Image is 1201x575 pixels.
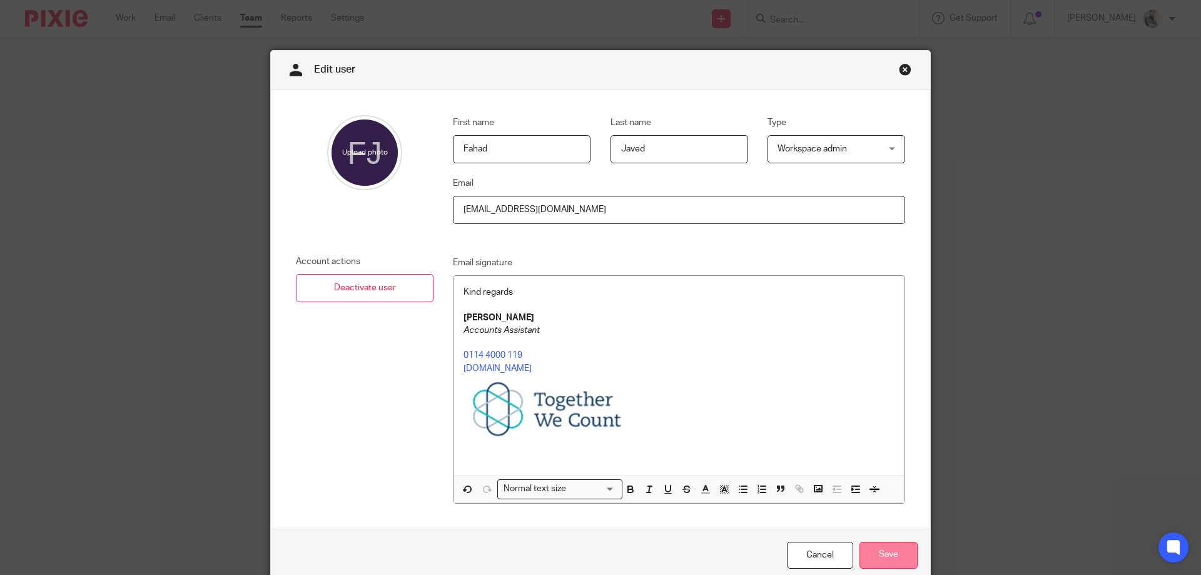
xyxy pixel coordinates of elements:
label: Last name [611,116,651,129]
em: Accounts Assistant [464,326,540,335]
span: Normal text size [500,482,569,496]
label: Email signature [453,257,512,269]
p: Kind regards [464,286,894,298]
input: Save [859,542,918,569]
a: Deactivate user [296,274,433,302]
a: Cancel [787,542,853,569]
span: Workspace admin [778,145,847,153]
a: [DOMAIN_NAME] [464,364,532,373]
p: Account actions [296,255,433,268]
label: First name [453,116,494,129]
label: Email [453,177,474,190]
a: 0114 4000 119 [464,351,522,360]
a: Close this dialog window [899,63,911,80]
img: Image [465,375,629,444]
div: Search for option [497,479,622,499]
strong: [PERSON_NAME] [464,313,534,322]
label: Type [768,116,786,129]
span: Edit user [314,64,355,74]
input: Search for option [570,482,615,496]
